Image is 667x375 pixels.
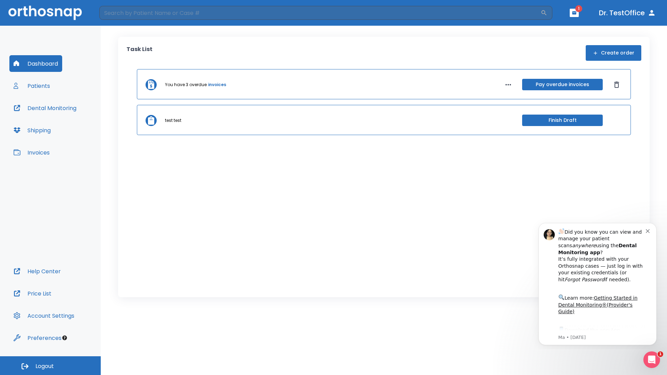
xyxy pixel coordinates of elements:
[165,82,207,88] p: You have 3 overdue
[9,55,62,72] button: Dashboard
[522,115,603,126] button: Finish Draft
[9,100,81,116] button: Dental Monitoring
[35,362,54,370] span: Logout
[9,77,54,94] button: Patients
[9,285,56,302] button: Price List
[575,5,582,12] span: 1
[61,335,68,341] div: Tooltip anchor
[30,109,118,144] div: Download the app: | ​ Let us know if you need help getting started!
[126,45,153,61] p: Task List
[9,307,79,324] button: Account Settings
[658,351,663,357] span: 1
[99,6,541,20] input: Search by Patient Name or Case #
[522,79,603,90] button: Pay overdue invoices
[208,82,226,88] a: invoices
[643,351,660,368] iframe: Intercom live chat
[9,263,65,280] button: Help Center
[611,79,622,90] button: Dismiss
[118,11,123,16] button: Dismiss notification
[8,6,82,20] img: Orthosnap
[586,45,641,61] button: Create order
[596,7,659,19] button: Dr. TestOffice
[30,118,118,124] p: Message from Ma, sent 5w ago
[9,122,55,139] button: Shipping
[165,117,181,124] p: test test
[9,144,54,161] button: Invoices
[30,111,92,123] a: App Store
[9,330,66,346] button: Preferences
[528,217,667,349] iframe: Intercom notifications message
